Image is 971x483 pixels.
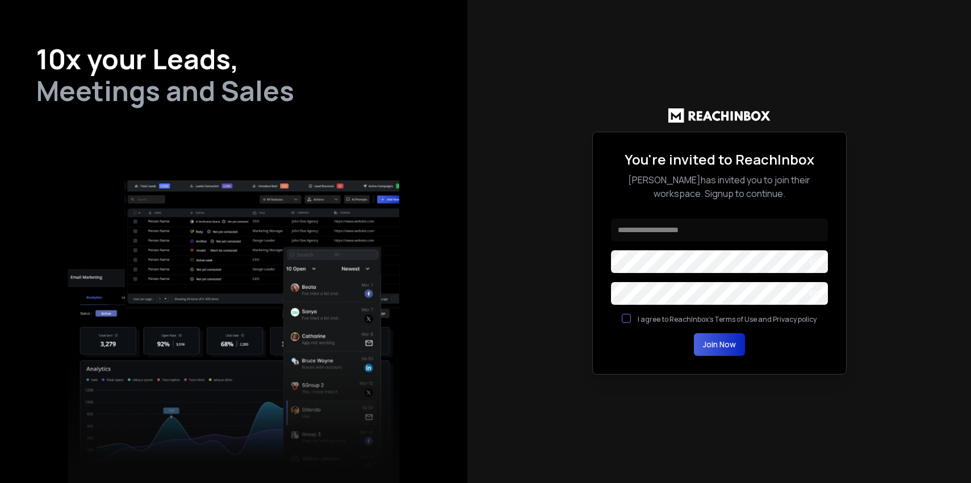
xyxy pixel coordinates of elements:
p: [PERSON_NAME] has invited you to join their workspace. Signup to continue. [611,173,828,200]
h1: 10x your Leads, [36,45,431,73]
h2: You're invited to ReachInbox [611,150,828,169]
h2: Meetings and Sales [36,77,431,104]
label: I agree to ReachInbox's Terms of Use and Privacy policy [638,314,817,324]
button: Join Now [694,333,745,356]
